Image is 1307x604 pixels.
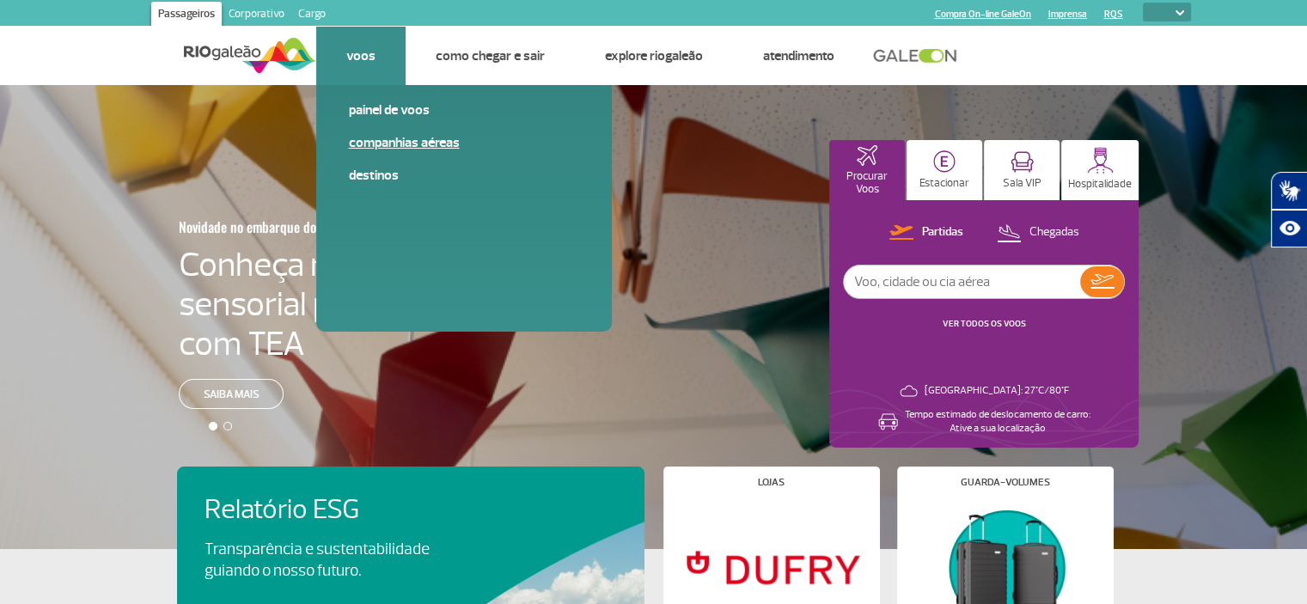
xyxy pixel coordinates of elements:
button: VER TODOS OS VOOS [937,317,1031,331]
p: Procurar Voos [838,170,896,196]
img: airplaneHomeActive.svg [857,145,877,166]
h4: Guarda-volumes [961,478,1050,487]
a: Corporativo [222,2,291,29]
h4: Lojas [758,478,785,487]
a: Explore RIOgaleão [605,47,703,64]
button: Estacionar [907,140,982,200]
p: Chegadas [1029,224,1079,241]
a: Painel de voos [349,101,579,119]
a: VER TODOS OS VOOS [943,318,1026,329]
div: Plugin de acessibilidade da Hand Talk. [1271,172,1307,247]
p: Partidas [922,224,963,241]
p: Sala VIP [1003,177,1041,190]
a: Saiba mais [179,379,284,409]
a: Cargo [291,2,333,29]
button: Abrir recursos assistivos. [1271,210,1307,247]
h4: Conheça nossa sala sensorial para passageiros com TEA [179,245,550,363]
a: Imprensa [1048,9,1087,20]
a: Compra On-line GaleOn [935,9,1031,20]
a: Destinos [349,166,579,185]
button: Hospitalidade [1061,140,1139,200]
a: Passageiros [151,2,222,29]
img: vipRoom.svg [1011,151,1034,173]
p: [GEOGRAPHIC_DATA]: 27°C/80°F [925,384,1069,398]
a: Atendimento [763,47,834,64]
p: Estacionar [919,177,969,190]
a: Relatório ESGTransparência e sustentabilidade guiando o nosso futuro. [205,494,617,582]
button: Partidas [884,222,968,244]
h3: Novidade no embarque doméstico [179,209,466,245]
a: Como chegar e sair [436,47,545,64]
a: Companhias Aéreas [349,133,579,152]
a: Voos [346,47,376,64]
button: Sala VIP [984,140,1060,200]
p: Hospitalidade [1068,178,1132,191]
button: Chegadas [992,222,1084,244]
button: Procurar Voos [829,140,905,200]
img: carParkingHome.svg [933,150,956,173]
button: Abrir tradutor de língua de sinais. [1271,172,1307,210]
p: Transparência e sustentabilidade guiando o nosso futuro. [205,539,449,582]
p: Tempo estimado de deslocamento de carro: Ative a sua localização [905,408,1090,436]
img: hospitality.svg [1087,147,1114,174]
input: Voo, cidade ou cia aérea [844,265,1080,298]
h4: Relatório ESG [205,494,478,526]
a: RQS [1104,9,1123,20]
